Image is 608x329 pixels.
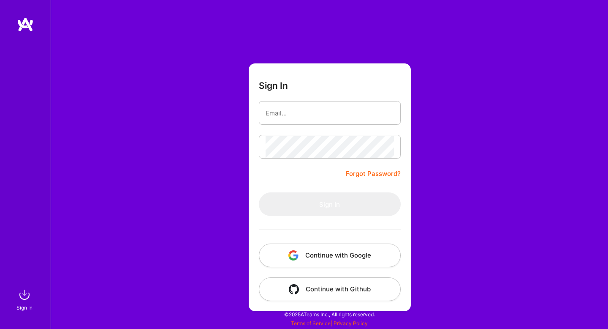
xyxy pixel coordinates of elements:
[259,244,401,267] button: Continue with Google
[266,102,394,124] input: Email...
[16,286,33,303] img: sign in
[18,286,33,312] a: sign inSign In
[259,277,401,301] button: Continue with Github
[291,320,368,326] span: |
[51,304,608,325] div: © 2025 ATeams Inc., All rights reserved.
[259,80,288,91] h3: Sign In
[259,192,401,216] button: Sign In
[289,284,299,294] img: icon
[346,169,401,179] a: Forgot Password?
[291,320,331,326] a: Terms of Service
[16,303,33,312] div: Sign In
[17,17,34,32] img: logo
[288,250,299,260] img: icon
[334,320,368,326] a: Privacy Policy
